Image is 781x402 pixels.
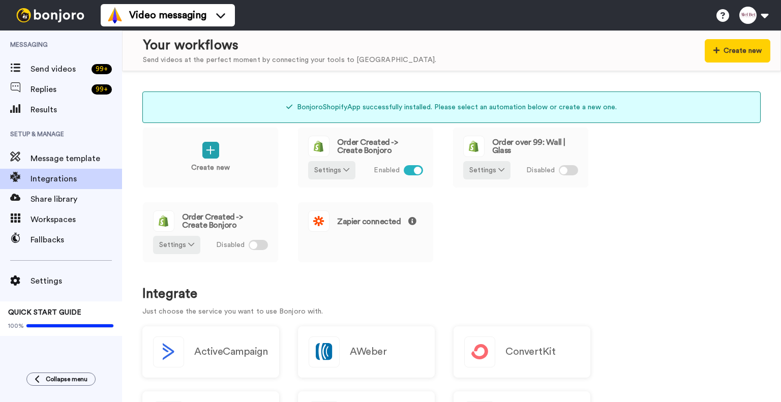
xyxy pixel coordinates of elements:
[129,8,206,22] span: Video messaging
[464,136,484,157] img: logo_shopify.svg
[8,322,24,330] span: 100%
[142,306,761,317] p: Just choose the service you want to use Bonjoro with.
[191,163,230,173] p: Create new
[453,127,589,188] a: Order over 99: Wall | GlassSettings Disabled
[142,287,761,301] h1: Integrate
[31,173,122,185] span: Integrations
[182,213,268,229] span: Order Created -> Create Bonjoro
[463,161,510,179] button: Settings
[216,240,245,251] span: Disabled
[46,375,87,383] span: Collapse menu
[31,275,122,287] span: Settings
[143,55,436,66] div: Send videos at the perfect moment by connecting your tools to [GEOGRAPHIC_DATA].
[31,83,87,96] span: Replies
[143,36,436,55] div: Your workflows
[337,217,416,226] span: Zapier connected
[297,127,434,188] a: Order Created -> Create BonjoroSettings Enabled
[31,63,87,75] span: Send videos
[31,213,122,226] span: Workspaces
[465,337,495,367] img: logo_convertkit.svg
[526,165,555,176] span: Disabled
[31,104,122,116] span: Results
[308,161,355,179] button: Settings
[12,8,88,22] img: bj-logo-header-white.svg
[92,84,112,95] div: 99 +
[350,346,386,357] h2: AWeber
[705,39,770,63] button: Create new
[26,373,96,386] button: Collapse menu
[142,91,761,123] div: Bonjoro Shopify App successfully installed. Please select an automation below or create a new one.
[505,346,555,357] h2: ConvertKit
[454,326,590,378] a: ConvertKit
[309,136,329,157] img: logo_shopify.svg
[337,138,423,154] span: Order Created -> Create Bonjoro
[309,211,329,231] img: logo_zapier.svg
[492,138,578,154] span: Order over 99: Wall | Glass
[297,202,434,263] a: Zapier connected
[31,234,122,246] span: Fallbacks
[154,337,184,367] img: logo_activecampaign.svg
[374,165,400,176] span: Enabled
[31,193,122,205] span: Share library
[107,7,123,23] img: vm-color.svg
[8,309,81,316] span: QUICK START GUIDE
[142,127,279,188] a: Create new
[154,211,174,231] img: logo_shopify.svg
[309,337,339,367] img: logo_aweber.svg
[142,202,279,263] a: Order Created -> Create BonjoroSettings Disabled
[142,326,279,378] button: ActiveCampaign
[153,236,200,254] button: Settings
[31,152,122,165] span: Message template
[298,326,435,378] a: AWeber
[194,346,267,357] h2: ActiveCampaign
[92,64,112,74] div: 99 +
